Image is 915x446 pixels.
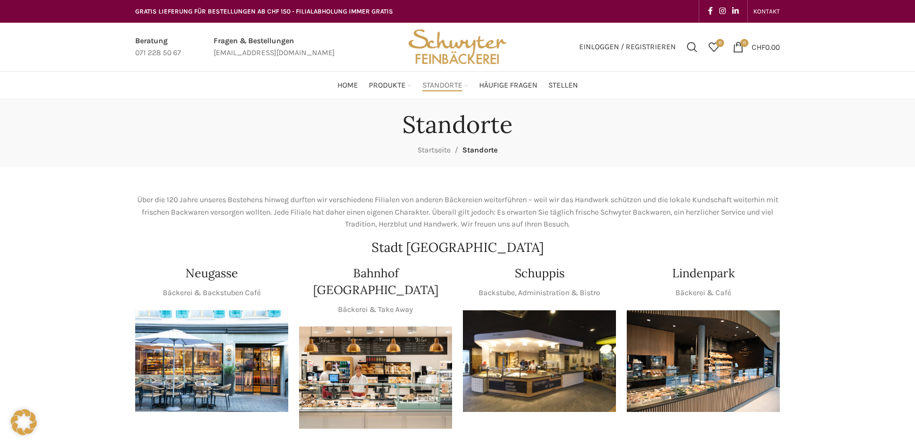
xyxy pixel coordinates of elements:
span: Standorte [422,81,462,91]
a: Infobox link [214,35,335,59]
a: Stellen [548,75,578,96]
span: GRATIS LIEFERUNG FÜR BESTELLUNGEN AB CHF 150 - FILIALABHOLUNG IMMER GRATIS [135,8,393,15]
a: Häufige Fragen [479,75,538,96]
a: Produkte [369,75,412,96]
h4: Schuppis [515,265,565,282]
img: Bahnhof St. Gallen [299,327,452,429]
span: CHF [752,42,765,51]
p: Bäckerei & Take Away [338,304,413,316]
a: KONTAKT [753,1,780,22]
h4: Neugasse [185,265,238,282]
h2: Stadt [GEOGRAPHIC_DATA] [135,241,780,254]
img: 017-e1571925257345 [627,310,780,412]
div: Secondary navigation [748,1,785,22]
bdi: 0.00 [752,42,780,51]
div: Main navigation [130,75,785,96]
span: KONTAKT [753,8,780,15]
a: Infobox link [135,35,181,59]
span: Home [337,81,358,91]
a: Linkedin social link [729,4,742,19]
h1: Standorte [402,110,513,139]
img: 150130-Schwyter-013 [463,310,616,412]
a: Facebook social link [705,4,716,19]
div: Meine Wunschliste [703,36,725,58]
p: Über die 120 Jahre unseres Bestehens hinweg durften wir verschiedene Filialen von anderen Bäckere... [135,194,780,230]
p: Backstube, Administration & Bistro [479,287,600,299]
span: Produkte [369,81,406,91]
p: Bäckerei & Backstuben Café [163,287,261,299]
span: 0 [716,39,724,47]
a: Home [337,75,358,96]
a: Site logo [405,42,510,51]
a: 0 CHF0.00 [727,36,785,58]
h4: Lindenpark [672,265,735,282]
span: Stellen [548,81,578,91]
h4: Bahnhof [GEOGRAPHIC_DATA] [299,265,452,298]
p: Bäckerei & Café [675,287,731,299]
img: Bäckerei Schwyter [405,23,510,71]
a: Suchen [681,36,703,58]
span: Häufige Fragen [479,81,538,91]
a: 0 [703,36,725,58]
span: 0 [740,39,748,47]
span: Einloggen / Registrieren [579,43,676,51]
span: Standorte [462,145,498,155]
img: Neugasse [135,310,288,412]
a: Startseite [417,145,450,155]
a: Einloggen / Registrieren [574,36,681,58]
a: Standorte [422,75,468,96]
a: Instagram social link [716,4,729,19]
